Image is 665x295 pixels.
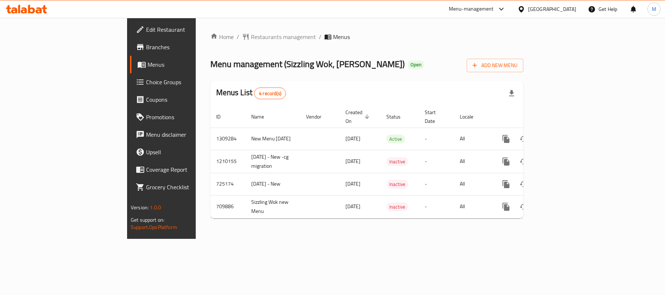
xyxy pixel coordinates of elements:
span: Menus [333,32,350,41]
td: [DATE] - New [245,173,300,195]
td: All [454,173,492,195]
li: / [319,32,321,41]
span: Vendor [306,112,331,121]
td: All [454,150,492,173]
span: Branches [146,43,232,51]
button: Change Status [515,130,532,148]
div: Menu-management [449,5,494,13]
th: Actions [492,106,573,128]
td: - [419,173,454,195]
span: 1.0.0 [150,203,161,212]
button: more [497,198,515,216]
span: Active [386,135,405,143]
div: [GEOGRAPHIC_DATA] [528,5,576,13]
a: Promotions [130,108,238,126]
td: [DATE] - New -cg migration [245,150,300,173]
span: Name [251,112,274,121]
span: 4 record(s) [255,90,286,97]
span: Edit Restaurant [146,25,232,34]
a: Menus [130,56,238,73]
span: Choice Groups [146,78,232,86]
div: Inactive [386,157,408,166]
span: [DATE] [345,134,360,143]
button: more [497,175,515,193]
span: Coupons [146,95,232,104]
td: - [419,195,454,218]
td: - [419,150,454,173]
span: Get support on: [131,215,164,225]
span: [DATE] [345,156,360,166]
button: Change Status [515,153,532,170]
span: Menus [148,60,232,69]
span: [DATE] [345,202,360,211]
span: Menu management ( Sizzling Wok, [PERSON_NAME] ) [210,56,405,72]
h2: Menus List [216,87,286,99]
span: Grocery Checklist [146,183,232,191]
a: Branches [130,38,238,56]
td: New Menu [DATE] [245,128,300,150]
span: Inactive [386,203,408,211]
span: ID [216,112,230,121]
div: Open [408,61,424,69]
a: Edit Restaurant [130,21,238,38]
button: more [497,153,515,170]
span: Locale [460,112,483,121]
td: - [419,128,454,150]
div: Export file [503,85,520,102]
button: Add New Menu [467,59,523,72]
a: Grocery Checklist [130,178,238,196]
td: All [454,128,492,150]
a: Choice Groups [130,73,238,91]
a: Upsell [130,143,238,161]
span: Upsell [146,148,232,156]
table: enhanced table [210,106,573,218]
span: Promotions [146,113,232,121]
a: Restaurants management [242,32,316,41]
nav: breadcrumb [210,32,523,41]
span: Inactive [386,180,408,189]
span: Version: [131,203,149,212]
a: Coverage Report [130,161,238,178]
button: Change Status [515,175,532,193]
button: Change Status [515,198,532,216]
a: Support.OpsPlatform [131,222,177,232]
span: Restaurants management [251,32,316,41]
span: Start Date [425,108,445,125]
td: Sizzling Wok new Menu [245,195,300,218]
a: Coupons [130,91,238,108]
span: Created On [345,108,372,125]
span: Add New Menu [473,61,517,70]
td: All [454,195,492,218]
span: [DATE] [345,179,360,189]
span: Menu disclaimer [146,130,232,139]
span: Status [386,112,410,121]
span: Coverage Report [146,165,232,174]
span: Open [408,62,424,68]
div: Total records count [254,88,286,99]
a: Menu disclaimer [130,126,238,143]
button: more [497,130,515,148]
span: M [652,5,656,13]
span: Inactive [386,158,408,166]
